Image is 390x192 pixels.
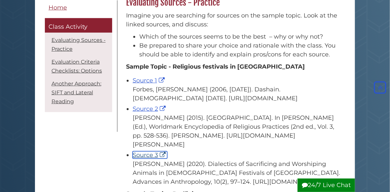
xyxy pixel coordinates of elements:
[126,11,341,29] p: Imagine you are searching for sources on the sample topic. Look at the linked sources, and discuss:
[51,80,101,104] a: Another Approach: SIFT and Lateral Reading
[133,77,166,84] a: Source 1
[51,58,102,74] a: Evaluation Criteria Checklists: Options
[139,32,341,41] li: Which of the sources seems to be the best – why or why not?
[133,151,167,159] a: Source 3
[298,178,355,192] button: 24/7 Live Chat
[51,37,106,52] a: Evaluating Sources - Practice
[49,4,67,11] span: Home
[373,84,388,91] a: Back to Top
[45,18,112,33] a: Class Activity
[49,23,87,30] span: Class Activity
[126,63,305,70] strong: Sample Topic - Religious festivals in [GEOGRAPHIC_DATA]
[133,160,341,186] div: [PERSON_NAME] (2020). Dialectics of Sacrificing and Worshiping Animals in [DEMOGRAPHIC_DATA] Fest...
[133,85,341,103] div: Forbes, [PERSON_NAME] (2006, [DATE]). Dashain. [DEMOGRAPHIC_DATA] [DATE]. [URL][DOMAIN_NAME]
[133,105,167,112] a: Source 2
[133,113,341,149] div: [PERSON_NAME] (2015). [GEOGRAPHIC_DATA]. In [PERSON_NAME] (Ed.), Worldmark Encyclopedia of Religi...
[139,41,341,59] li: Be prepared to share your choice and rationale with the class. You should be able to identify and...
